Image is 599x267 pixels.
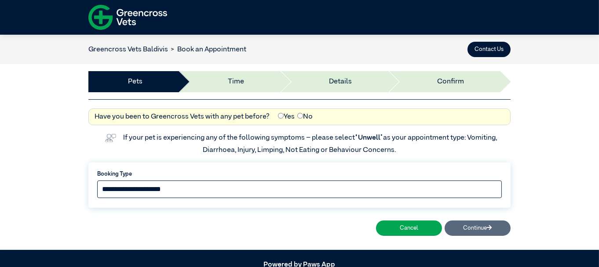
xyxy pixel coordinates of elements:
[88,46,168,53] a: Greencross Vets Baldivis
[123,134,498,154] label: If your pet is experiencing any of the following symptoms – please select as your appointment typ...
[168,44,246,55] li: Book an Appointment
[278,113,284,119] input: Yes
[97,170,502,178] label: Booking Type
[297,113,303,119] input: No
[376,220,442,236] button: Cancel
[102,131,119,145] img: vet
[297,112,313,122] label: No
[278,112,295,122] label: Yes
[468,42,511,57] button: Contact Us
[355,134,383,141] span: “Unwell”
[88,44,246,55] nav: breadcrumb
[88,2,167,32] img: f-logo
[95,112,270,122] label: Have you been to Greencross Vets with any pet before?
[128,76,142,87] a: Pets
